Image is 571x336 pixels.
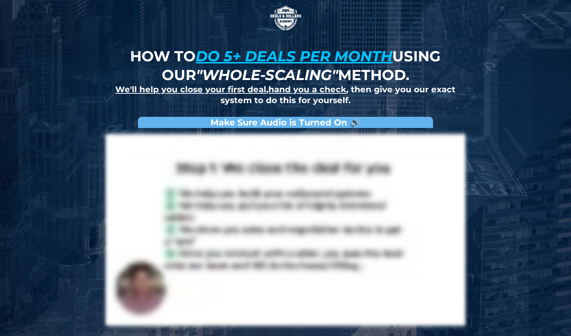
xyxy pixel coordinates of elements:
[130,47,441,84] strong: How to using our method.
[115,84,455,105] strong: , , then give you our exact system to do this for yourself.
[115,84,266,94] u: We'll help you close your first deal
[196,47,392,65] u: do 5+ deals per month
[268,84,346,94] u: hand you a check
[210,117,361,128] strong: Make Sure Audio is Turned On 🔊
[196,66,338,84] em: "whole-scaling"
